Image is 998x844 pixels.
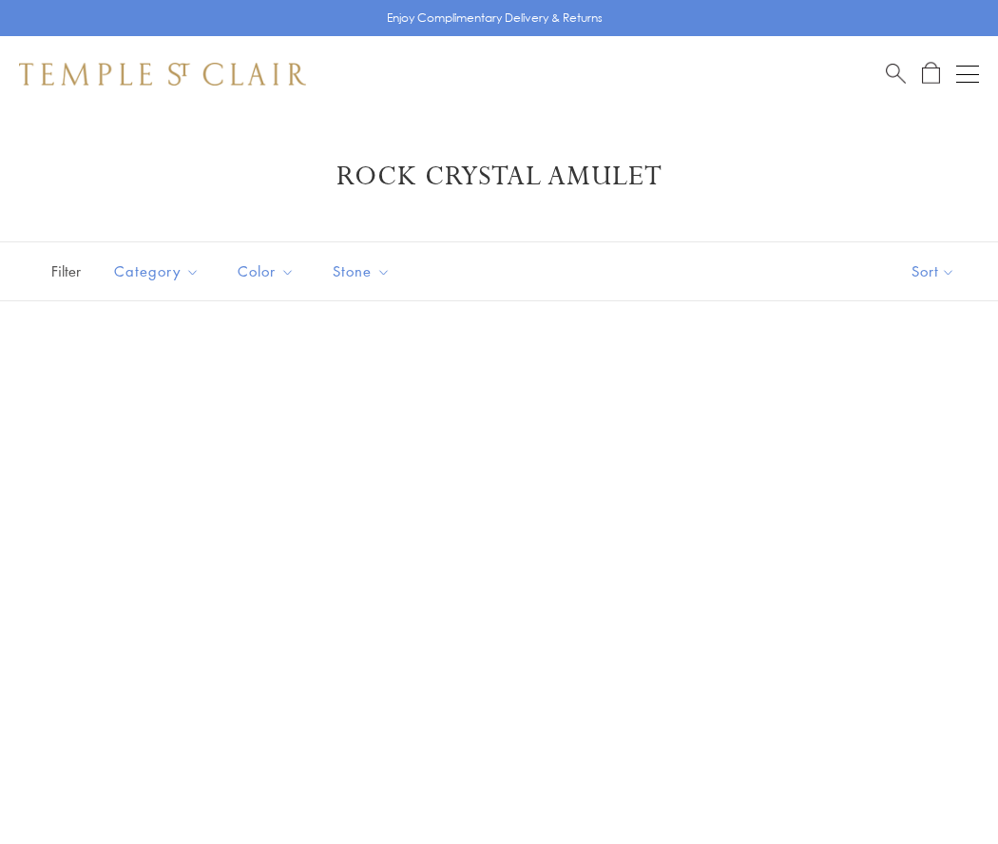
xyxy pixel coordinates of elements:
[956,63,979,86] button: Open navigation
[387,9,603,28] p: Enjoy Complimentary Delivery & Returns
[318,250,405,293] button: Stone
[869,242,998,300] button: Show sort by
[19,63,306,86] img: Temple St. Clair
[223,250,309,293] button: Color
[48,160,950,194] h1: Rock Crystal Amulet
[323,259,405,283] span: Stone
[105,259,214,283] span: Category
[886,62,906,86] a: Search
[922,62,940,86] a: Open Shopping Bag
[100,250,214,293] button: Category
[228,259,309,283] span: Color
